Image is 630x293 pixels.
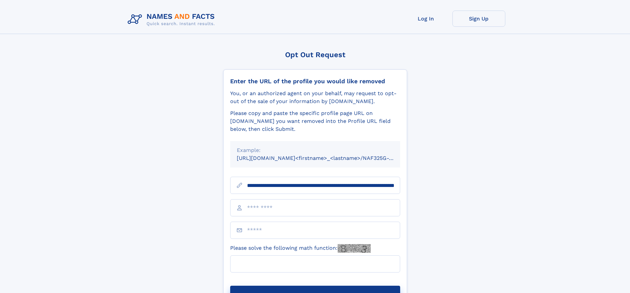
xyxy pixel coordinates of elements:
[230,90,400,105] div: You, or an authorized agent on your behalf, may request to opt-out of the sale of your informatio...
[399,11,452,27] a: Log In
[125,11,220,28] img: Logo Names and Facts
[237,146,394,154] div: Example:
[230,109,400,133] div: Please copy and paste the specific profile page URL on [DOMAIN_NAME] you want removed into the Pr...
[452,11,505,27] a: Sign Up
[223,51,407,59] div: Opt Out Request
[230,244,371,253] label: Please solve the following math function:
[237,155,413,161] small: [URL][DOMAIN_NAME]<firstname>_<lastname>/NAF325G-xxxxxxxx
[230,78,400,85] div: Enter the URL of the profile you would like removed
